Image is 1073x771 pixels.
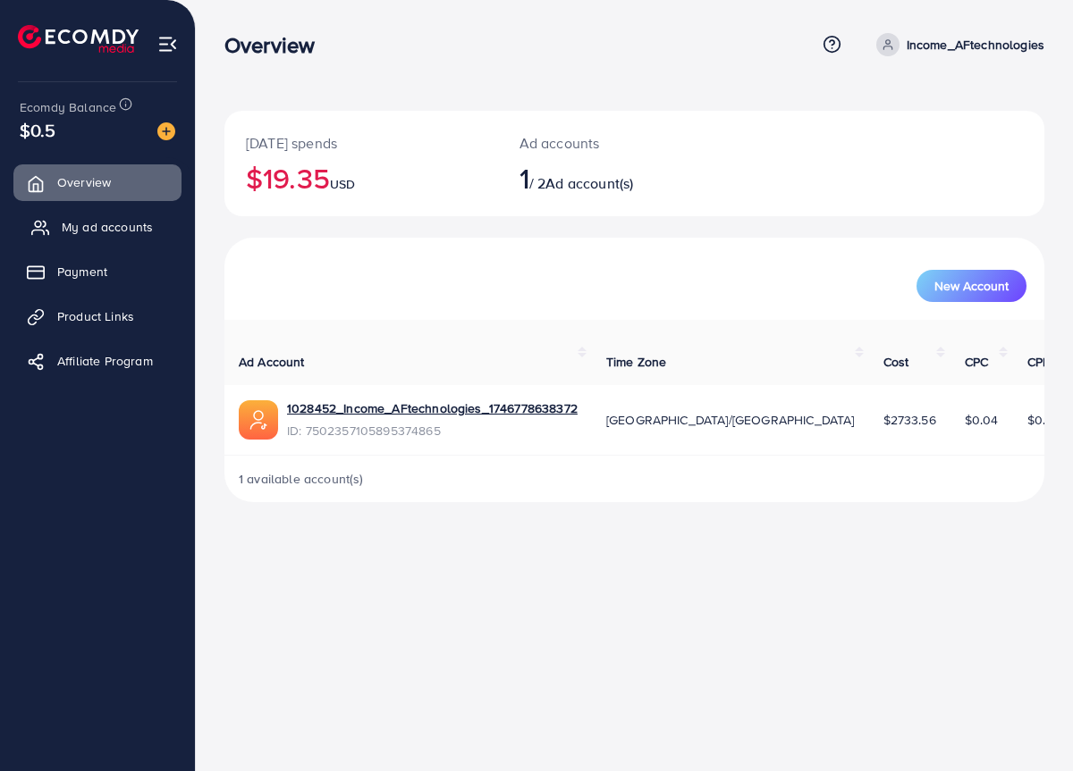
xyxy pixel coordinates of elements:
[934,280,1009,292] span: New Account
[246,132,477,154] p: [DATE] spends
[246,161,477,195] h2: $19.35
[57,173,111,191] span: Overview
[20,117,56,143] span: $0.5
[545,173,633,193] span: Ad account(s)
[13,343,182,379] a: Affiliate Program
[224,32,329,58] h3: Overview
[606,411,855,429] span: [GEOGRAPHIC_DATA]/[GEOGRAPHIC_DATA]
[13,209,182,245] a: My ad accounts
[20,98,116,116] span: Ecomdy Balance
[239,470,364,488] span: 1 available account(s)
[330,175,355,193] span: USD
[13,254,182,289] a: Payment
[157,34,178,54] img: menu
[907,34,1044,55] p: Income_AFtechnologies
[606,353,666,371] span: Time Zone
[13,164,182,200] a: Overview
[520,132,681,154] p: Ad accounts
[239,400,278,440] img: ic-ads-acc.e4c84228.svg
[520,157,529,198] span: 1
[157,122,175,140] img: image
[287,399,578,417] a: 1028452_Income_AFtechnologies_1746778638372
[13,298,182,334] a: Product Links
[57,263,107,281] span: Payment
[62,218,153,236] span: My ad accounts
[883,411,936,429] span: $2733.56
[239,353,305,371] span: Ad Account
[287,422,578,440] span: ID: 7502357105895374865
[965,353,988,371] span: CPC
[917,270,1027,302] button: New Account
[869,33,1044,56] a: Income_AFtechnologies
[57,352,153,370] span: Affiliate Program
[520,161,681,195] h2: / 2
[965,411,999,429] span: $0.04
[883,353,909,371] span: Cost
[1027,353,1052,371] span: CPM
[18,25,139,53] img: logo
[57,307,134,325] span: Product Links
[1027,411,1053,429] span: $0.2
